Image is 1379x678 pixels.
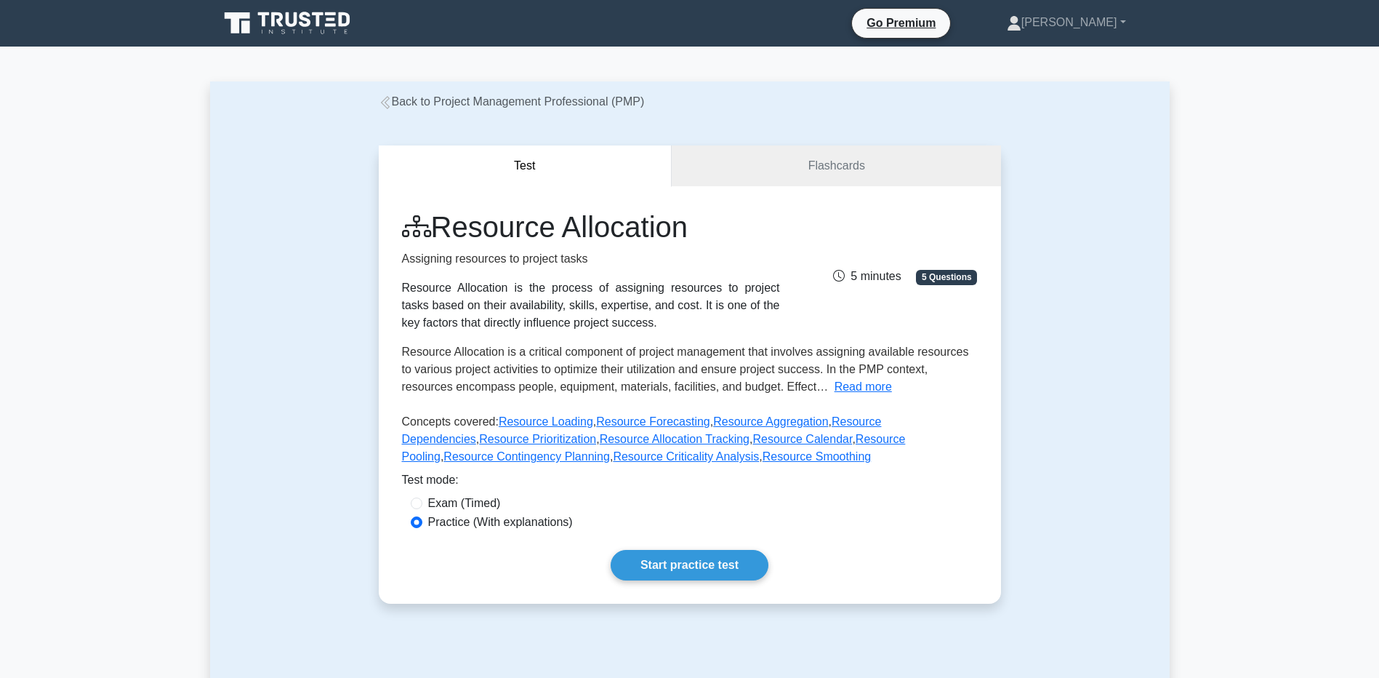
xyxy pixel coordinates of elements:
a: Resource Smoothing [763,450,871,463]
label: Practice (With explanations) [428,514,573,531]
a: [PERSON_NAME] [972,8,1161,37]
a: Start practice test [611,550,768,581]
a: Back to Project Management Professional (PMP) [379,95,645,108]
button: Test [379,145,672,187]
a: Go Premium [858,14,944,32]
a: Resource Allocation Tracking [600,433,749,445]
a: Resource Calendar [752,433,852,445]
a: Resource Prioritization [479,433,596,445]
a: Flashcards [672,145,1000,187]
p: Concepts covered: , , , , , , , , , , [402,413,978,471]
span: 5 minutes [833,270,901,282]
div: Resource Allocation is the process of assigning resources to project tasks based on their availab... [402,279,780,332]
a: Resource Forecasting [596,415,710,428]
a: Resource Criticality Analysis [613,450,759,463]
button: Read more [835,378,892,396]
a: Resource Contingency Planning [443,450,610,463]
p: Assigning resources to project tasks [402,250,780,268]
label: Exam (Timed) [428,495,501,512]
div: Test mode: [402,471,978,495]
span: 5 Questions [916,270,977,284]
span: Resource Allocation is a critical component of project management that involves assigning availab... [402,346,969,393]
a: Resource Loading [499,415,593,428]
h1: Resource Allocation [402,210,780,244]
a: Resource Aggregation [713,415,828,428]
